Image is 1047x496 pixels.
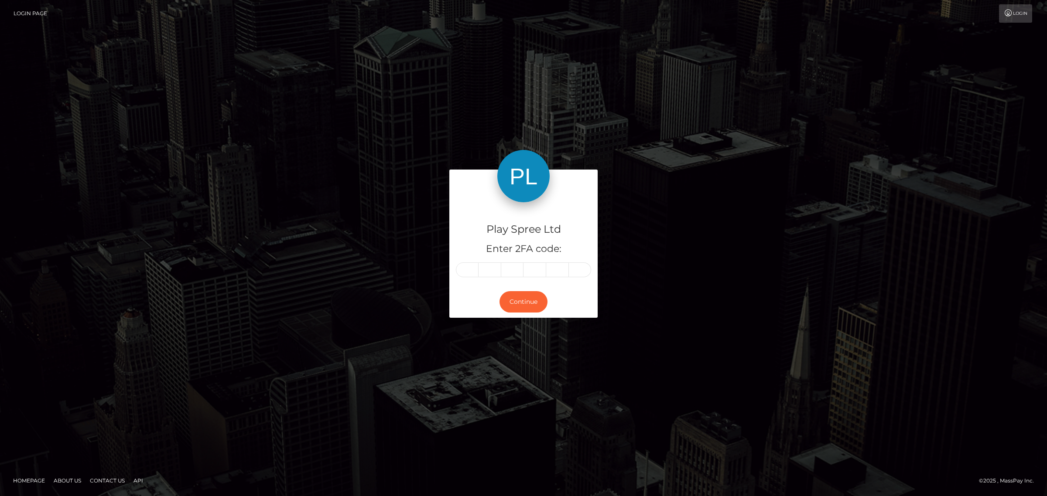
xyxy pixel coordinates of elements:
a: Contact Us [86,474,128,487]
h4: Play Spree Ltd [456,222,591,237]
a: About Us [50,474,85,487]
a: API [130,474,147,487]
a: Login [999,4,1032,23]
h5: Enter 2FA code: [456,242,591,256]
img: Play Spree Ltd [497,150,550,202]
div: © 2025 , MassPay Inc. [979,476,1040,486]
a: Login Page [14,4,47,23]
button: Continue [500,291,547,313]
a: Homepage [10,474,48,487]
